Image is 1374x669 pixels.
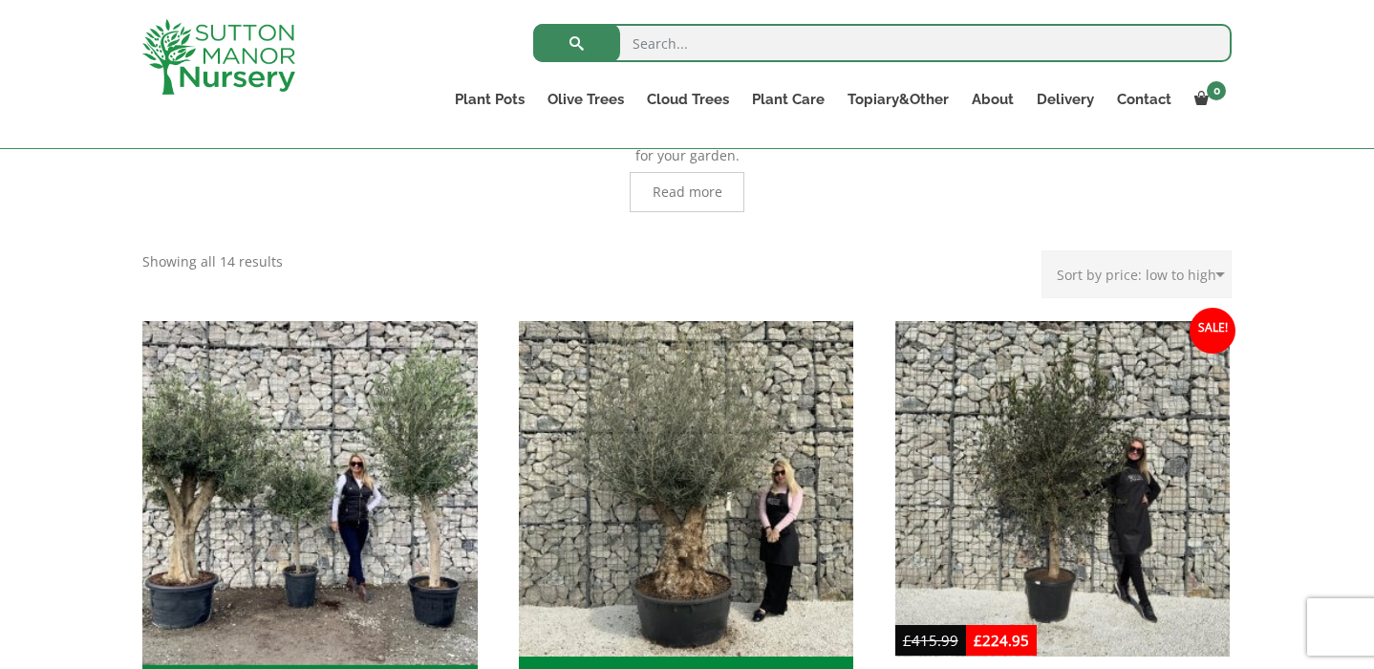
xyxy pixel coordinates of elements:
a: Olive Trees [536,86,635,113]
a: Plant Pots [443,86,536,113]
a: Plant Care [741,86,836,113]
span: Sale! [1190,308,1235,354]
a: Delivery [1025,86,1106,113]
span: £ [974,631,982,650]
a: Cloud Trees [635,86,741,113]
input: Search... [533,24,1232,62]
p: Showing all 14 results [142,250,283,273]
bdi: 415.99 [903,631,958,650]
img: Tuscan Olive Tree XXL 1.90 - 2.40 [895,321,1231,657]
bdi: 224.95 [974,631,1029,650]
img: Tuscan Olive Trees [134,313,485,664]
span: £ [903,631,912,650]
span: Read more [653,185,722,199]
select: Shop order [1041,250,1232,298]
a: Contact [1106,86,1183,113]
a: Topiary&Other [836,86,960,113]
a: 0 [1183,86,1232,113]
span: 0 [1207,81,1226,100]
img: All Gnarled Olive Trees [519,321,854,657]
img: logo [142,19,295,95]
a: About [960,86,1025,113]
